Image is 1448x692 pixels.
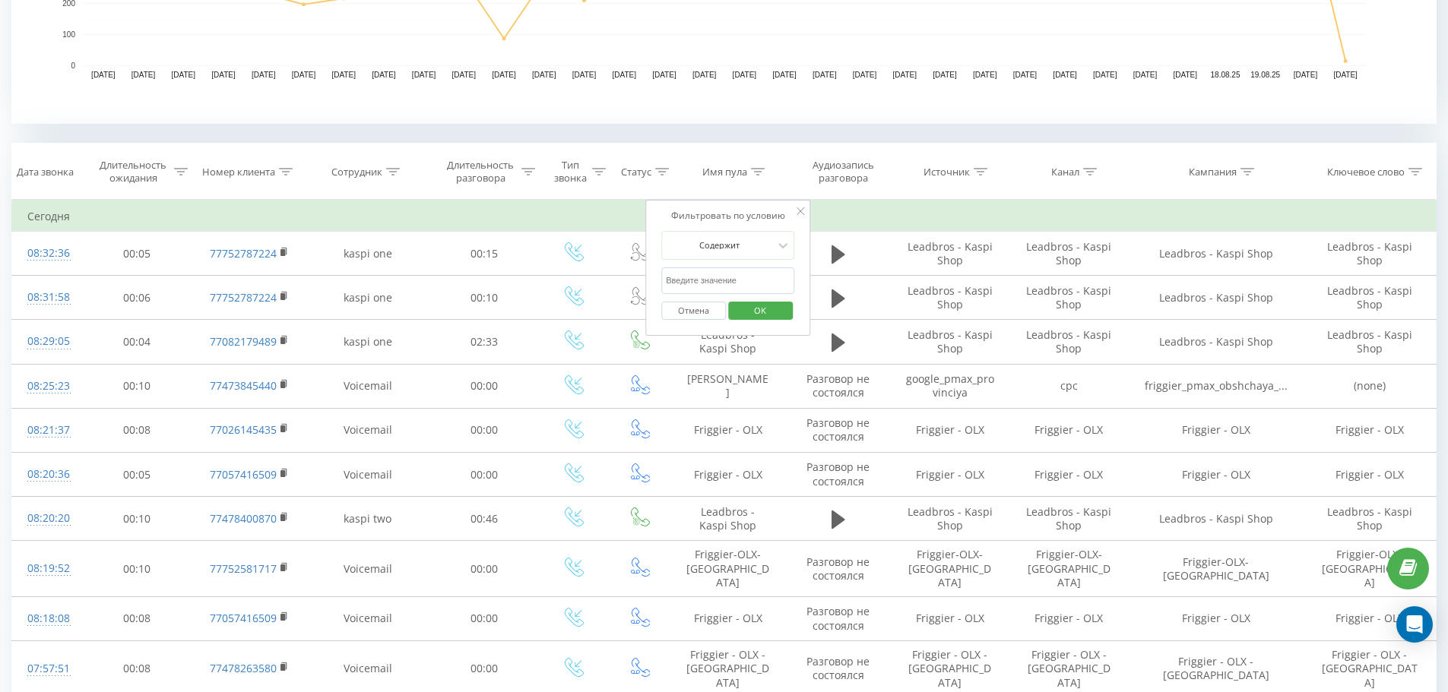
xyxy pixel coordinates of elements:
a: 77057416509 [210,611,277,625]
text: 18.08.25 [1211,71,1240,79]
td: Leadbros - Kaspi Shop [1304,232,1436,276]
div: 08:31:58 [27,283,67,312]
text: [DATE] [412,71,436,79]
td: Friggier - OLX [1128,408,1304,452]
td: Voicemail [306,541,429,597]
text: [DATE] [492,71,516,79]
div: Аудиозапись разговора [799,159,887,185]
td: Leadbros - Kaspi Shop [671,497,785,541]
a: 77026145435 [210,422,277,437]
div: Дата звонка [17,166,74,179]
text: 100 [62,30,75,39]
a: 77478263580 [210,661,277,675]
td: kaspi one [306,232,429,276]
span: Разговор не состоялся [806,654,870,682]
a: 77478400870 [210,511,277,526]
td: google_pmax_provinciya [891,364,1009,408]
td: Leadbros - Kaspi Shop [891,497,1009,541]
td: Friggier - OLX [891,408,1009,452]
td: Friggier - OLX [1128,453,1304,497]
td: Leadbros - Kaspi Shop [1128,276,1304,320]
div: Канал [1051,166,1079,179]
td: 00:08 [82,596,192,640]
td: kaspi one [306,320,429,364]
div: Open Intercom Messenger [1396,606,1433,643]
td: 00:00 [429,596,540,640]
text: [DATE] [91,71,116,79]
td: Leadbros - Kaspi Shop [1304,276,1436,320]
div: 08:32:36 [27,239,67,268]
text: [DATE] [1294,71,1318,79]
text: [DATE] [372,71,396,79]
div: Номер клиента [202,166,275,179]
text: [DATE] [532,71,556,79]
span: Разговор не состоялся [806,371,870,400]
td: Leadbros - Kaspi Shop [891,232,1009,276]
td: 00:00 [429,453,540,497]
text: [DATE] [612,71,636,79]
div: Сотрудник [331,166,382,179]
td: Voicemail [306,408,429,452]
div: 07:57:51 [27,654,67,684]
td: [PERSON_NAME] [671,364,785,408]
td: Voicemail [306,364,429,408]
text: [DATE] [252,71,276,79]
text: [DATE] [572,71,597,79]
div: 08:18:08 [27,604,67,634]
td: Friggier-OLX-[GEOGRAPHIC_DATA] [1304,541,1436,597]
td: Leadbros - Kaspi Shop [891,276,1009,320]
td: 00:10 [82,497,192,541]
div: 08:20:36 [27,460,67,489]
td: 00:05 [82,453,192,497]
a: 77752581717 [210,561,277,576]
td: Leadbros - Kaspi Shop [1304,497,1436,541]
text: [DATE] [853,71,877,79]
td: 00:10 [82,541,192,597]
span: Разговор не состоялся [806,555,870,583]
td: Leadbros - Kaspi Shop [1009,276,1128,320]
text: [DATE] [1333,71,1358,79]
td: 02:33 [429,320,540,364]
td: cpc [1009,364,1128,408]
td: (none) [1304,364,1436,408]
text: [DATE] [973,71,997,79]
button: Отмена [661,302,726,321]
td: Friggier-OLX-[GEOGRAPHIC_DATA] [1128,541,1304,597]
text: 19.08.25 [1250,71,1280,79]
div: 08:29:05 [27,327,67,356]
div: Ключевое слово [1327,166,1405,179]
td: Friggier - OLX [671,596,785,640]
td: Friggier - OLX [891,453,1009,497]
td: 00:46 [429,497,540,541]
td: 00:08 [82,408,192,452]
a: 77752787224 [210,290,277,305]
div: Кампания [1189,166,1237,179]
div: Имя пула [702,166,747,179]
div: Источник [924,166,970,179]
div: 08:21:37 [27,416,67,445]
text: [DATE] [292,71,316,79]
td: Voicemail [306,596,429,640]
text: 0 [71,62,75,70]
text: [DATE] [1053,71,1077,79]
td: Friggier - OLX [1009,453,1128,497]
text: [DATE] [1174,71,1198,79]
text: [DATE] [692,71,717,79]
td: Friggier - OLX [1304,596,1436,640]
text: [DATE] [1013,71,1038,79]
td: Friggier - OLX [1009,596,1128,640]
td: Leadbros - Kaspi Shop [1304,320,1436,364]
div: Статус [621,166,651,179]
td: Friggier - OLX [671,408,785,452]
text: [DATE] [452,71,477,79]
span: Разговор не состоялся [806,416,870,444]
a: 77752787224 [210,246,277,261]
td: 00:04 [82,320,192,364]
a: 77057416509 [210,467,277,482]
div: 08:20:20 [27,504,67,533]
td: Friggier - OLX [1009,408,1128,452]
td: Friggier - OLX [1304,453,1436,497]
text: [DATE] [1133,71,1158,79]
td: Leadbros - Kaspi Shop [1009,232,1128,276]
text: [DATE] [1093,71,1117,79]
